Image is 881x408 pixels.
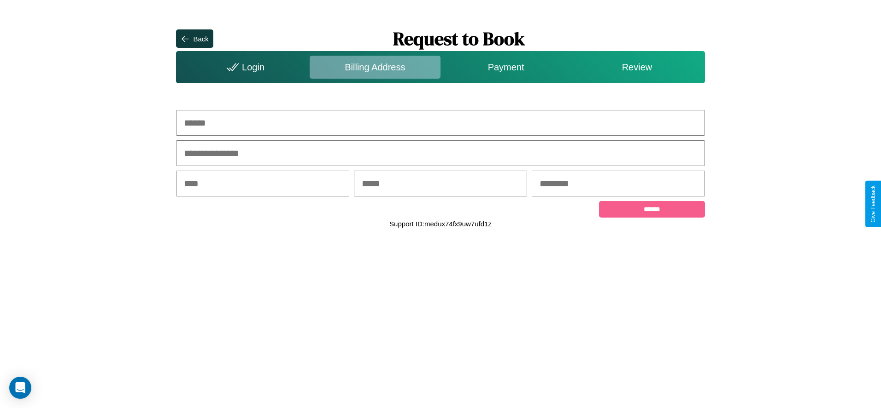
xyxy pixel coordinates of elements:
div: Billing Address [310,56,440,79]
div: Login [178,56,309,79]
div: Back [193,35,208,43]
div: Open Intercom Messenger [9,377,31,399]
button: Back [176,29,213,48]
div: Give Feedback [870,185,876,223]
div: Payment [440,56,571,79]
h1: Request to Book [213,26,705,51]
p: Support ID: medux74fx9uw7ufd1z [389,218,492,230]
div: Review [571,56,702,79]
